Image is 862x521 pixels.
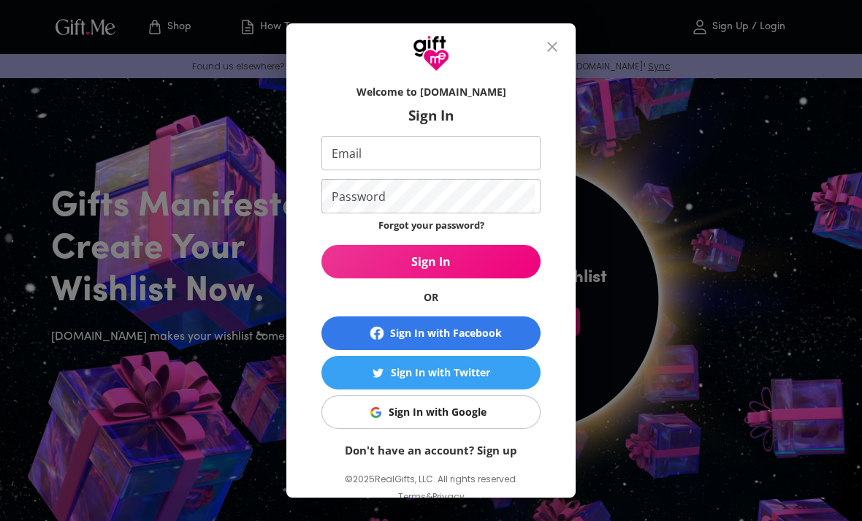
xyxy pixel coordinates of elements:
p: © 2025 RealGifts, LLC. All rights reserved. [321,470,541,489]
h6: Sign In [321,107,541,124]
p: & [426,489,432,517]
a: Terms [398,490,426,503]
div: Sign In with Twitter [391,365,490,381]
img: Sign In with Google [370,407,381,418]
span: Sign In [321,254,541,270]
button: close [535,29,570,64]
img: GiftMe Logo [413,35,449,72]
a: Forgot your password? [378,218,484,232]
h6: Welcome to [DOMAIN_NAME] [321,85,541,99]
button: Sign In with TwitterSign In with Twitter [321,356,541,389]
img: Sign In with Twitter [373,368,384,379]
button: Sign In [321,245,541,278]
a: Privacy [432,490,465,503]
h6: OR [321,290,541,305]
button: Sign In with Facebook [321,316,541,350]
div: Sign In with Facebook [390,325,502,341]
button: Sign In with GoogleSign In with Google [321,395,541,429]
a: Don't have an account? Sign up [345,443,517,457]
div: Sign In with Google [389,404,487,420]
